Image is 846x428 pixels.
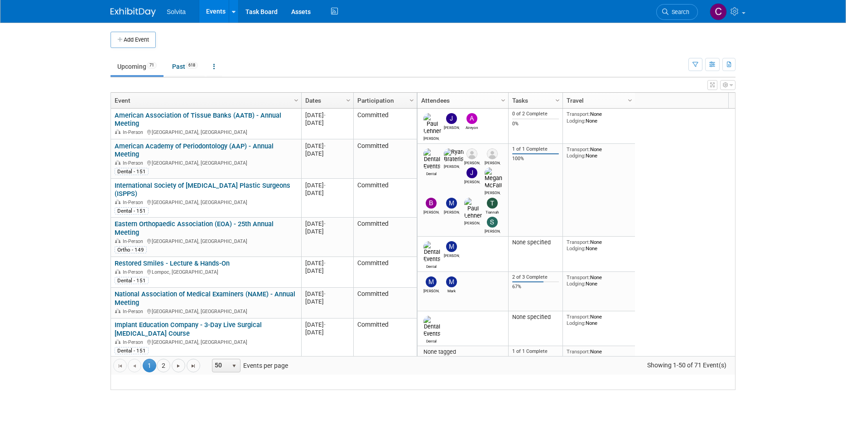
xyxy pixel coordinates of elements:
img: Lisa Stratton [487,148,498,159]
div: Dental - 151 [115,347,149,354]
span: 71 [147,62,157,69]
span: Column Settings [554,97,561,104]
div: Dental Events [423,338,439,343]
a: 2 [157,359,170,372]
img: Tiannah Halcomb [487,198,498,209]
span: Transport: [567,314,590,320]
div: [DATE] [305,259,349,267]
span: Search [668,9,689,15]
div: [DATE] [305,119,349,127]
span: In-Person [123,129,146,135]
span: Lodging: [567,281,586,287]
span: Lodging: [567,152,586,159]
div: Ryan Brateris [444,163,460,169]
span: select [231,362,238,370]
span: - [324,260,326,266]
div: 1 of 1 Complete [512,146,559,152]
a: American Academy of Periodontology (AAP) - Annual Meeting [115,142,274,159]
div: [GEOGRAPHIC_DATA], [GEOGRAPHIC_DATA] [115,198,297,206]
img: ExhibitDay [111,8,156,17]
td: Committed [353,288,417,319]
span: Transport: [567,348,590,355]
a: Dates [305,93,347,108]
div: None specified [512,239,559,246]
a: Eastern Orthopaedic Association (EOA) - 25th Annual Meeting [115,220,274,237]
a: Column Settings [625,93,635,106]
div: Sharon Smith [485,228,500,233]
div: [DATE] [305,298,349,305]
span: In-Person [123,160,146,166]
span: Solvita [167,8,186,15]
div: 0 of 2 Complete [512,111,559,117]
div: 1 of 1 Complete [512,348,559,355]
div: [DATE] [305,181,349,189]
a: Column Settings [553,93,563,106]
div: Dental - 151 [115,277,149,284]
a: Past618 [165,58,205,75]
div: Matt Stanton [423,287,439,293]
img: Dental Events [423,241,441,263]
span: Column Settings [408,97,415,104]
span: Column Settings [626,97,634,104]
a: Search [656,4,698,20]
span: Events per page [201,359,297,372]
a: Restored Smiles - Lecture & Hands-On [115,259,230,267]
img: In-Person Event [115,129,120,134]
a: Implant Education Company - 3-Day Live Surgical [MEDICAL_DATA] Course [115,321,262,338]
img: Mark Cassani [446,276,457,287]
a: American Association of Tissue Banks (AATB) - Annual Meeting [115,111,281,128]
a: Go to the previous page [128,359,141,372]
img: Megan McFall [485,167,502,189]
div: Megan McFall [485,189,500,195]
div: [GEOGRAPHIC_DATA], [GEOGRAPHIC_DATA] [115,338,297,346]
div: None None [567,239,632,252]
span: Column Settings [500,97,507,104]
span: - [324,182,326,189]
div: [GEOGRAPHIC_DATA], [GEOGRAPHIC_DATA] [115,237,297,245]
div: Lisa Stratton [485,159,500,165]
div: Dental - 151 [115,207,149,214]
img: In-Person Event [115,160,120,165]
div: Aireyon Guy [464,124,480,130]
div: Jeremy Wofford [444,124,460,130]
img: In-Person Event [115,269,120,274]
div: Dental Events [423,263,439,269]
img: In-Person Event [115,309,120,313]
span: Go to the last page [190,362,197,370]
div: 0% [512,121,559,127]
a: Go to the first page [113,359,127,372]
img: Dental Events [423,316,441,338]
img: Matt Stanton [426,276,437,287]
img: Cindy Miller [710,3,727,20]
span: - [324,290,326,297]
a: Column Settings [292,93,302,106]
img: Jeremy Northcutt [466,167,477,178]
img: Ron Mercier [466,148,477,159]
div: [DATE] [305,228,349,235]
span: 50 [212,359,228,372]
div: Mark Cassani [444,287,460,293]
div: [GEOGRAPHIC_DATA], [GEOGRAPHIC_DATA] [115,159,297,166]
div: Matthew Burns [444,252,460,258]
span: - [324,112,326,119]
a: Participation [357,93,411,108]
a: Upcoming71 [111,58,163,75]
div: Dental Events [423,170,439,176]
div: None None [567,348,632,361]
a: Go to the last page [187,359,200,372]
img: In-Person Event [115,200,120,204]
div: [DATE] [305,328,349,336]
img: Brandon Woods [426,198,437,209]
a: Tasks [512,93,557,108]
td: Committed [353,139,417,179]
div: Paul Lehner [423,135,439,141]
img: Matthew Burns [446,198,457,209]
a: Attendees [421,93,502,108]
div: 100% [512,156,559,162]
div: None None [567,146,632,159]
div: [DATE] [305,142,349,150]
span: 618 [186,62,198,69]
div: [GEOGRAPHIC_DATA], [GEOGRAPHIC_DATA] [115,128,297,136]
img: In-Person Event [115,339,120,344]
a: Event [115,93,295,108]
